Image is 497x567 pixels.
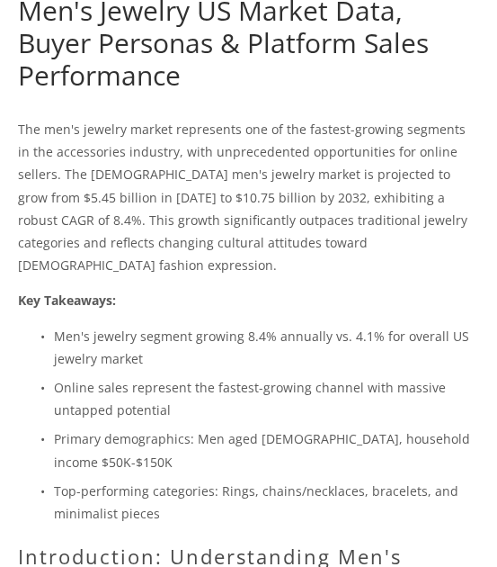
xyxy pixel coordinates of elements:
p: Men's jewelry segment growing 8.4% annually vs. 4.1% for overall US jewelry market [54,325,479,370]
p: Primary demographics: Men aged [DEMOGRAPHIC_DATA], household income $50K-$150K [54,427,479,472]
p: The men's jewelry market represents one of the fastest-growing segments in the accessories indust... [18,118,479,276]
p: Top-performing categories: Rings, chains/necklaces, bracelets, and minimalist pieces [54,480,479,525]
strong: Key Takeaways: [18,292,116,309]
p: Online sales represent the fastest-growing channel with massive untapped potential [54,376,479,421]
